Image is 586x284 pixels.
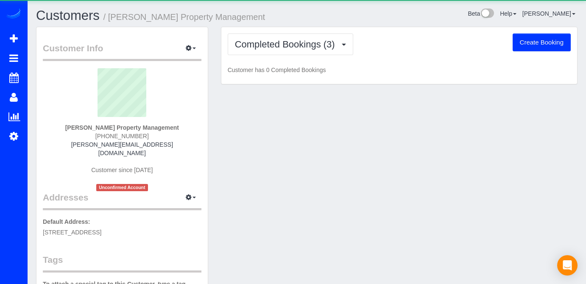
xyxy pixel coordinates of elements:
legend: Customer Info [43,42,201,61]
a: [PERSON_NAME] [522,10,575,17]
a: Help [500,10,516,17]
span: [PHONE_NUMBER] [95,133,149,139]
span: Unconfirmed Account [96,184,148,191]
img: Automaid Logo [5,8,22,20]
button: Create Booking [513,33,571,51]
p: Customer has 0 Completed Bookings [228,66,571,74]
button: Completed Bookings (3) [228,33,353,55]
a: [PERSON_NAME][EMAIL_ADDRESS][DOMAIN_NAME] [71,141,173,156]
span: Customer since [DATE] [91,167,153,173]
img: New interface [480,8,494,19]
a: Customers [36,8,100,23]
legend: Tags [43,253,201,273]
span: Completed Bookings (3) [235,39,339,50]
a: Beta [468,10,494,17]
label: Default Address: [43,217,90,226]
small: / [PERSON_NAME] Property Management [103,12,265,22]
span: [STREET_ADDRESS] [43,229,101,236]
strong: [PERSON_NAME] Property Management [65,124,179,131]
div: Open Intercom Messenger [557,255,578,276]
